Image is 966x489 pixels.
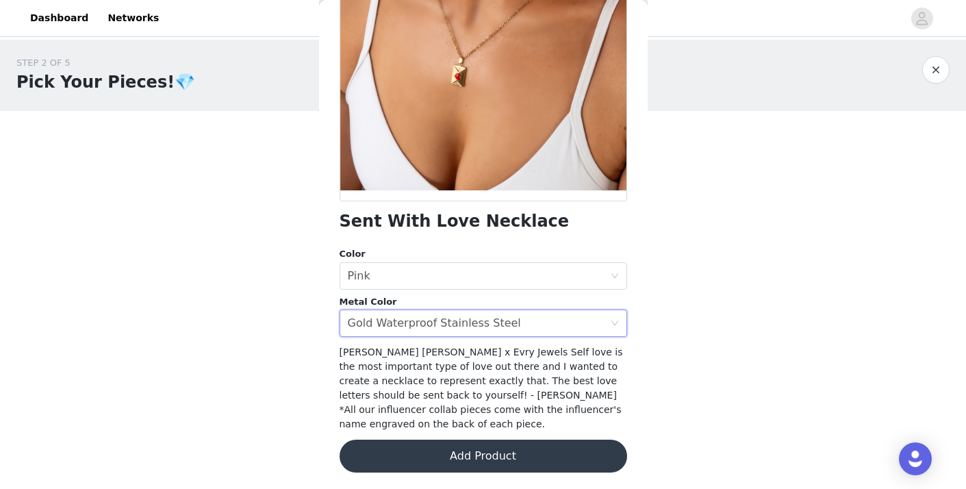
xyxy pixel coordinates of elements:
h1: Pick Your Pieces!💎 [16,70,195,95]
a: Networks [99,3,167,34]
div: avatar [915,8,928,29]
span: [PERSON_NAME] [PERSON_NAME] x Evry Jewels Self love is the most important type of love out there ... [340,347,623,429]
div: Metal Color [340,295,627,309]
div: STEP 2 OF 5 [16,56,195,70]
div: Open Intercom Messenger [899,442,932,475]
h1: Sent With Love Necklace [340,212,570,231]
div: Gold Waterproof Stainless Steel [348,310,521,336]
div: Color [340,247,627,261]
a: Dashboard [22,3,97,34]
div: Pink [348,263,370,289]
button: Add Product [340,440,627,473]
